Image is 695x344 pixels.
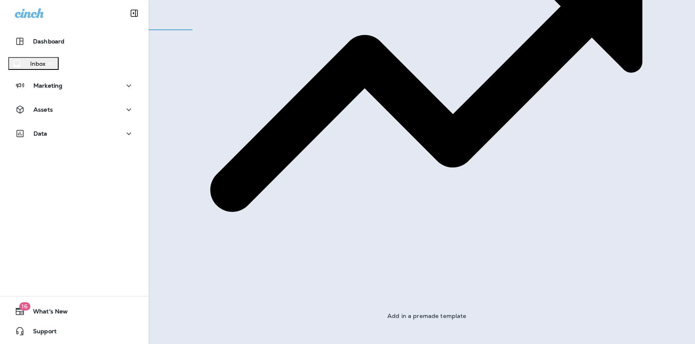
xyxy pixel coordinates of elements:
[25,328,57,338] span: Support
[33,82,62,89] p: Marketing
[33,130,47,137] p: Data
[8,101,140,118] button: Assets
[8,77,140,94] button: Marketing
[8,303,140,320] button: 16What's New
[25,308,68,318] span: What's New
[8,33,140,50] button: Dashboard
[33,106,53,113] p: Assets
[33,38,64,45] p: Dashboard
[123,5,146,21] button: Collapse Sidebar
[30,60,45,67] p: Inbox
[387,313,467,319] div: Add in a premade template
[8,323,140,339] button: Support
[8,57,59,70] button: Inbox
[19,302,30,311] span: 16
[8,125,140,142] button: Data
